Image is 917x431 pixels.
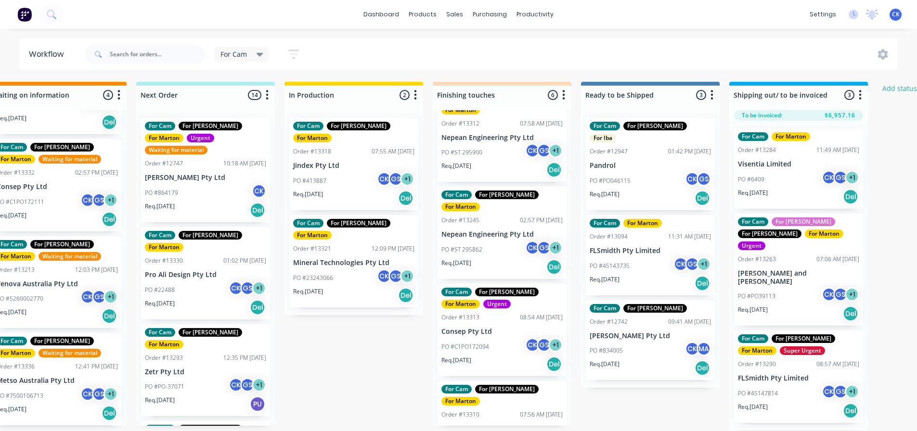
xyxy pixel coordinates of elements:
div: For Marton [145,340,183,349]
div: For Cam [590,219,620,228]
p: Req. [DATE] [145,396,175,405]
div: Del [102,406,117,421]
div: + 1 [400,172,414,186]
div: For Cam [441,288,472,296]
p: Pandrol [590,162,711,170]
div: 07:06 AM [DATE] [816,255,859,264]
p: Req. [DATE] [738,189,768,197]
div: For CamFor [PERSON_NAME]For [PERSON_NAME]For MartonUrgentOrder #1326307:06 AM [DATE][PERSON_NAME]... [734,214,863,326]
div: For Marton [441,106,480,114]
div: For [PERSON_NAME] [179,122,242,130]
div: CK [80,387,95,401]
div: Order #13321 [293,244,331,253]
div: Waiting for material [145,146,207,154]
p: PO #ST 295862 [441,245,482,254]
div: 11:49 AM [DATE] [816,146,859,154]
div: CK [525,143,540,158]
div: MA [697,342,711,356]
div: Order #13290 [738,360,776,368]
div: For [PERSON_NAME] [30,240,94,249]
div: For [PERSON_NAME] [772,217,835,226]
div: CK [822,170,836,185]
div: 07:56 AM [DATE] [520,410,563,419]
div: 12:41 PM [DATE] [75,362,118,371]
div: For Marton [623,219,662,228]
div: Del [398,288,413,303]
div: Urgent [187,134,214,142]
p: Nepean Engineering Pty Ltd [441,134,563,142]
div: + 1 [697,257,711,271]
div: For Marton [441,203,480,211]
div: For CamFor [PERSON_NAME]For MartonOrder #1332112:09 PM [DATE]Mineral Technologies Pty LtdPO #2324... [289,215,418,307]
div: For Cam [293,219,323,228]
p: PO #PO39113 [738,292,775,301]
div: For Marton [145,134,183,142]
div: For Cam [738,334,768,343]
p: FLSmidth Pty Limited [738,374,859,382]
div: + 1 [548,338,563,352]
div: For Cam [145,231,175,240]
p: Req. [DATE] [441,259,471,267]
div: For Iba [590,134,616,142]
div: Del [843,189,858,204]
div: For Cam [590,122,620,130]
p: Pro Ali Design Pty Ltd [145,271,266,279]
div: CK [252,184,266,198]
div: For [PERSON_NAME] [30,337,94,345]
div: + 1 [252,281,266,295]
div: For CamFor MartonOrder #1309411:31 AM [DATE]FLSmidth Pty LimitedPO #45143735CKGS+1Req.[DATE]Del [586,215,715,295]
div: For Marton [805,229,843,238]
div: CK [229,281,243,295]
div: GS [833,287,848,302]
input: Search for orders... [110,45,205,64]
div: GS [833,384,848,399]
div: CK [525,241,540,255]
div: Order #13293 [145,354,183,362]
div: For Marton [441,397,480,406]
div: Waiting for material [39,155,101,164]
p: Req. [DATE] [590,190,620,199]
div: Workflow [29,49,68,60]
div: 02:57 PM [DATE] [520,216,563,225]
p: PO #45147814 [738,389,778,398]
span: $6,957.16 [825,111,855,120]
div: For Marton [293,231,332,240]
div: For CamFor [PERSON_NAME]Order #1274209:41 AM [DATE][PERSON_NAME] Pty LtdPO #834005CKMAReq.[DATE]Del [586,300,715,380]
p: PO #45143735 [590,262,630,270]
p: PO #22488 [145,286,175,294]
div: For [PERSON_NAME] [475,385,539,393]
div: Order #13284 [738,146,776,154]
div: Del [398,190,413,206]
div: Del [546,259,562,275]
div: + 1 [845,384,859,399]
div: For Cam [441,385,472,393]
p: Req. [DATE] [293,287,323,296]
p: PO #864179 [145,189,178,197]
div: Del [695,360,710,376]
p: Jindex Pty Ltd [293,162,414,170]
div: GS [92,387,106,401]
div: + 1 [845,287,859,302]
div: Del [102,212,117,227]
div: CK [229,378,243,392]
div: For Cam [590,304,620,313]
div: GS [833,170,848,185]
div: CK [80,193,95,207]
p: PO #PO-37071 [145,382,184,391]
div: Del [102,114,117,130]
div: GS [240,378,255,392]
div: For [PERSON_NAME] [327,122,390,130]
p: PO #23243066 [293,274,333,282]
p: PO #834005 [590,346,623,355]
div: Order #13263 [738,255,776,264]
img: Factory [17,7,32,22]
div: 01:42 PM [DATE] [668,147,711,156]
div: 02:57 PM [DATE] [75,168,118,177]
div: 09:41 AM [DATE] [668,317,711,326]
div: For Marton [738,346,776,355]
p: Req. [DATE] [590,275,620,284]
p: Nepean Engineering Pty Ltd [441,230,563,239]
div: CK [525,338,540,352]
div: For [PERSON_NAME] [623,122,687,130]
div: Order #13330 [145,256,183,265]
